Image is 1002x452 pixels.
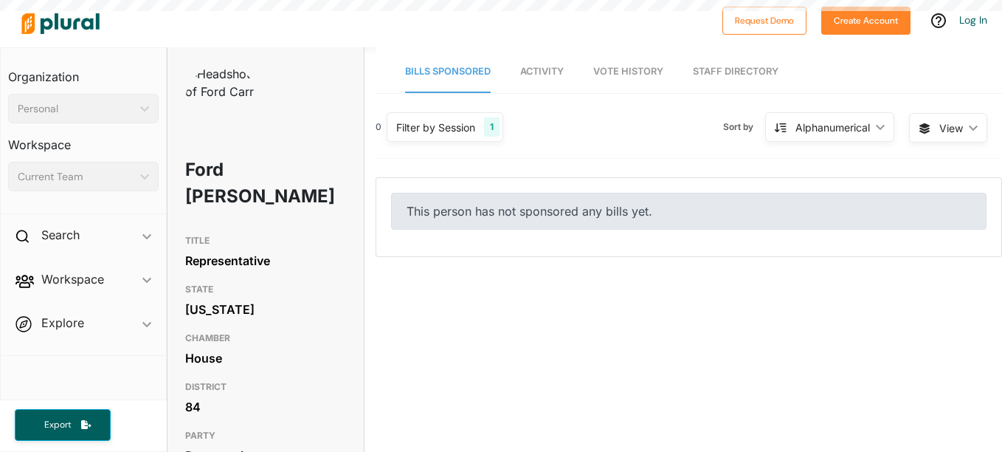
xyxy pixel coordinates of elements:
[185,347,346,369] div: House
[185,378,346,396] h3: DISTRICT
[722,7,806,35] button: Request Demo
[821,7,911,35] button: Create Account
[34,419,81,431] span: Export
[8,55,159,88] h3: Organization
[593,66,663,77] span: Vote History
[185,65,259,100] img: Headshot of Ford Carr
[520,66,564,77] span: Activity
[405,51,491,93] a: Bills Sponsored
[185,329,346,347] h3: CHAMBER
[185,250,346,272] div: Representative
[722,12,806,27] a: Request Demo
[391,193,987,230] div: This person has not sponsored any bills yet.
[185,298,346,321] div: [US_STATE]
[959,13,987,27] a: Log In
[795,120,870,135] div: Alphanumerical
[484,117,500,137] div: 1
[185,232,346,250] h3: TITLE
[185,148,282,219] h1: Ford [PERSON_NAME]
[18,169,134,185] div: Current Team
[185,427,346,445] h3: PARTY
[41,227,80,243] h2: Search
[15,409,111,441] button: Export
[693,51,778,93] a: Staff Directory
[396,120,475,135] div: Filter by Session
[8,123,159,156] h3: Workspace
[376,120,381,134] div: 0
[18,101,134,117] div: Personal
[723,120,765,134] span: Sort by
[593,51,663,93] a: Vote History
[405,66,491,77] span: Bills Sponsored
[939,120,963,136] span: View
[821,12,911,27] a: Create Account
[185,396,346,418] div: 84
[520,51,564,93] a: Activity
[185,281,346,298] h3: STATE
